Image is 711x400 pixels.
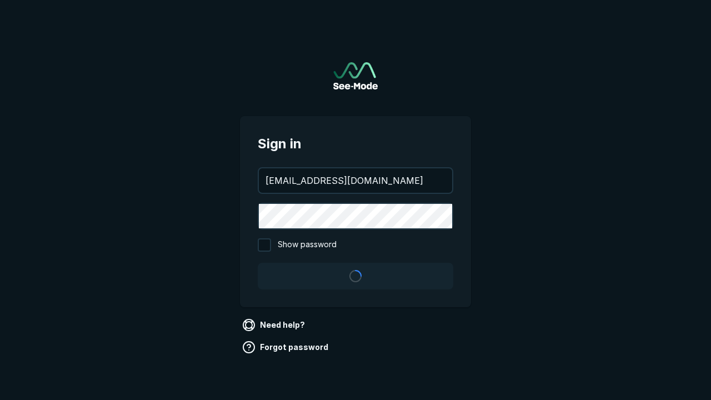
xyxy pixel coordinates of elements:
span: Show password [278,238,337,252]
span: Sign in [258,134,453,154]
a: Forgot password [240,338,333,356]
a: Go to sign in [333,62,378,89]
img: See-Mode Logo [333,62,378,89]
a: Need help? [240,316,309,334]
input: your@email.com [259,168,452,193]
